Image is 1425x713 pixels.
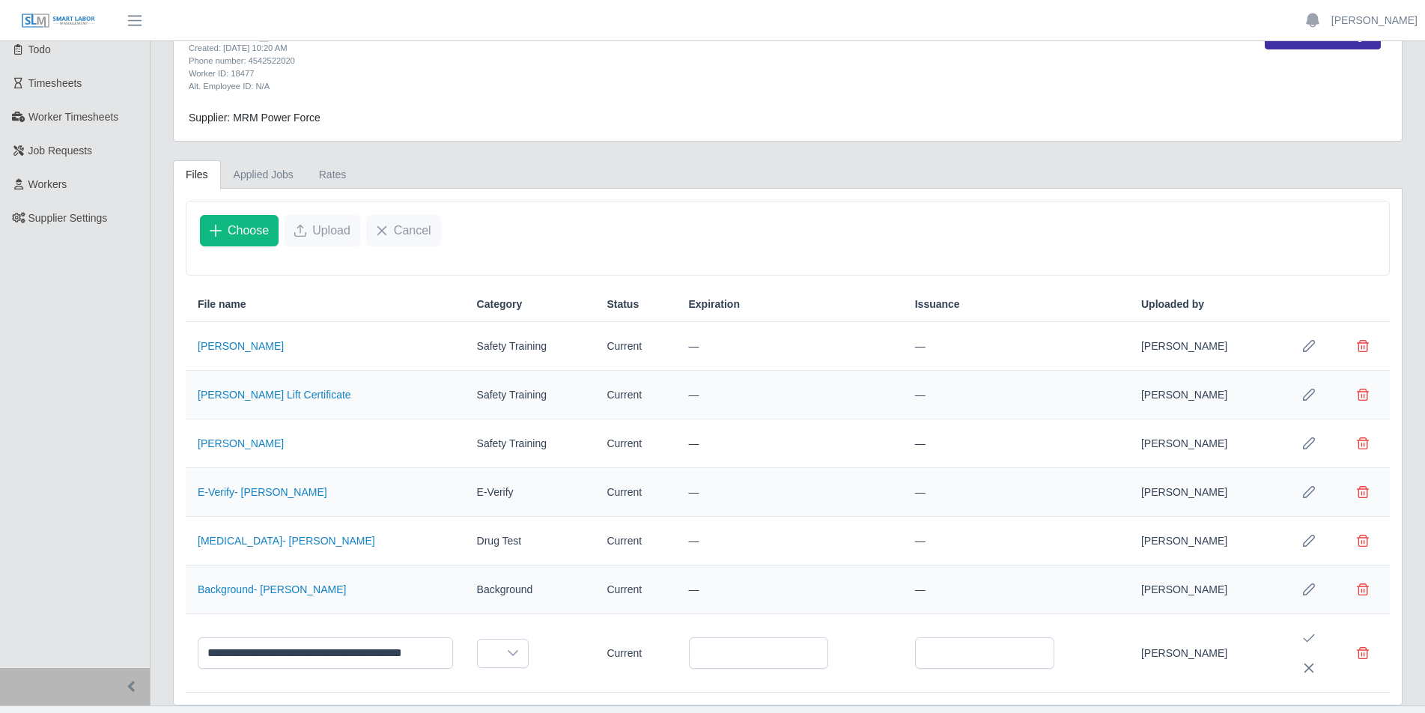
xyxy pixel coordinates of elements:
[465,468,595,517] td: E-Verify
[306,160,359,189] a: Rates
[595,468,676,517] td: Current
[595,517,676,565] td: Current
[1348,477,1378,507] button: Delete file
[366,215,441,246] button: Cancel
[1348,638,1378,668] button: Delete file
[1348,380,1378,410] button: Delete file
[903,371,1129,419] td: —
[465,322,595,371] td: Safety Training
[21,13,96,29] img: SLM Logo
[28,145,93,157] span: Job Requests
[1294,653,1324,683] button: Cancel Edit
[28,111,118,123] span: Worker Timesheets
[28,77,82,89] span: Timesheets
[228,222,269,240] span: Choose
[189,80,878,93] div: Alt. Employee ID: N/A
[1129,419,1282,468] td: [PERSON_NAME]
[677,322,903,371] td: —
[677,468,903,517] td: —
[198,535,375,547] a: [MEDICAL_DATA]- [PERSON_NAME]
[198,583,346,595] a: Background- [PERSON_NAME]
[189,42,878,55] div: Created: [DATE] 10:20 AM
[1294,380,1324,410] button: Row Edit
[915,297,960,312] span: Issuance
[189,112,320,124] span: Supplier: MRM Power Force
[198,340,284,352] a: [PERSON_NAME]
[477,297,523,312] span: Category
[595,614,676,693] td: Current
[1348,526,1378,556] button: Delete file
[903,468,1129,517] td: —
[689,297,740,312] span: Expiration
[465,517,595,565] td: Drug Test
[1348,574,1378,604] button: Delete file
[1129,468,1282,517] td: [PERSON_NAME]
[595,565,676,614] td: Current
[465,371,595,419] td: Safety Training
[1129,614,1282,693] td: [PERSON_NAME]
[189,67,878,80] div: Worker ID: 18477
[1331,13,1418,28] a: [PERSON_NAME]
[1294,428,1324,458] button: Row Edit
[285,215,360,246] button: Upload
[1129,371,1282,419] td: [PERSON_NAME]
[28,43,51,55] span: Todo
[677,565,903,614] td: —
[903,517,1129,565] td: —
[312,222,350,240] span: Upload
[198,486,327,498] a: E-Verify- [PERSON_NAME]
[465,419,595,468] td: Safety Training
[221,160,306,189] a: Applied Jobs
[28,212,108,224] span: Supplier Settings
[198,389,351,401] a: [PERSON_NAME] Lift Certificate
[1129,517,1282,565] td: [PERSON_NAME]
[1294,526,1324,556] button: Row Edit
[677,371,903,419] td: —
[1348,428,1378,458] button: Delete file
[1294,623,1324,653] button: Save Edit
[198,437,284,449] a: [PERSON_NAME]
[595,371,676,419] td: Current
[189,55,878,67] div: Phone number: 4542522020
[677,517,903,565] td: —
[173,160,221,189] a: Files
[394,222,431,240] span: Cancel
[465,565,595,614] td: Background
[200,215,279,246] button: Choose
[1129,565,1282,614] td: [PERSON_NAME]
[903,322,1129,371] td: —
[198,297,246,312] span: File name
[595,322,676,371] td: Current
[1294,574,1324,604] button: Row Edit
[903,565,1129,614] td: —
[903,419,1129,468] td: —
[595,419,676,468] td: Current
[28,178,67,190] span: Workers
[1129,322,1282,371] td: [PERSON_NAME]
[1348,331,1378,361] button: Delete file
[1141,297,1204,312] span: Uploaded by
[1294,331,1324,361] button: Row Edit
[607,297,639,312] span: Status
[677,419,903,468] td: —
[1294,477,1324,507] button: Row Edit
